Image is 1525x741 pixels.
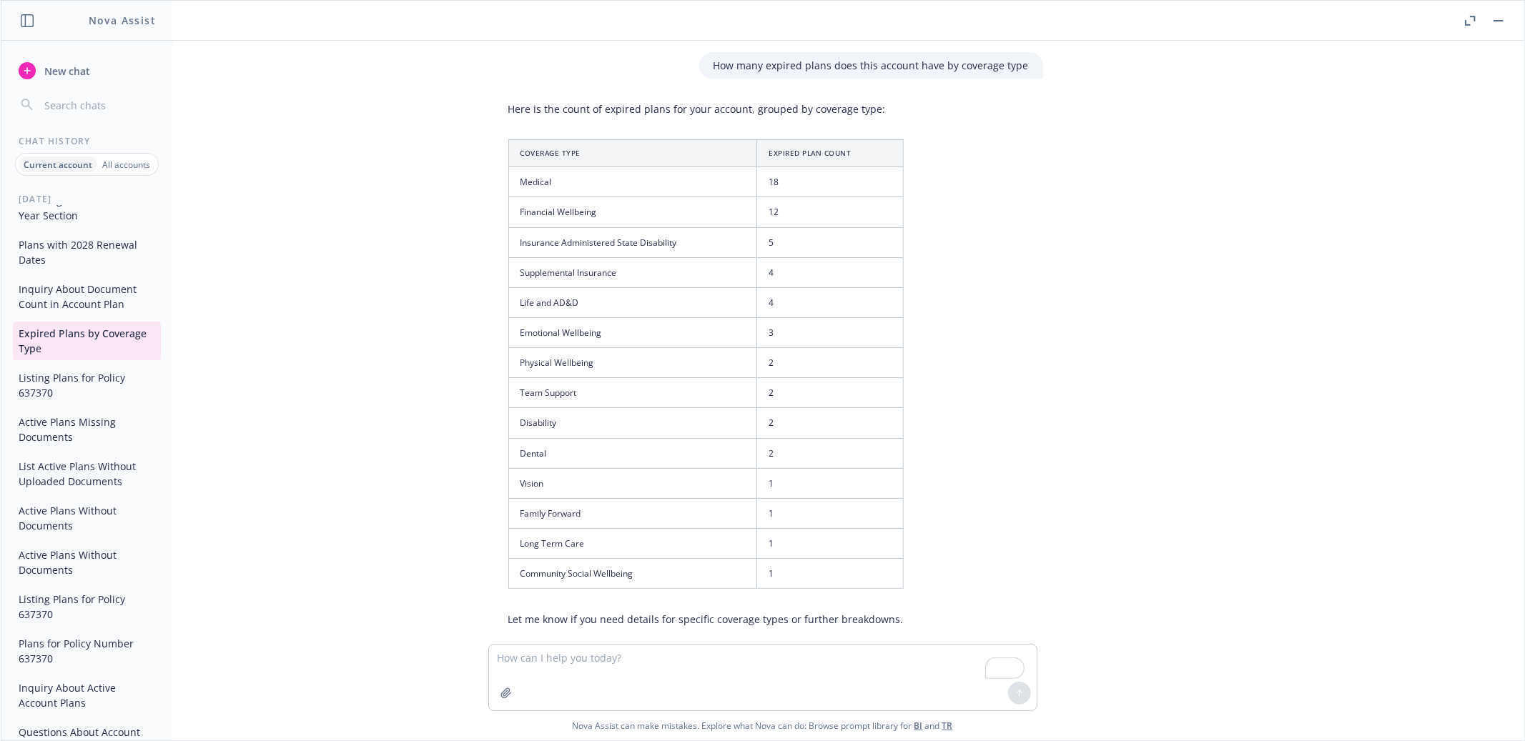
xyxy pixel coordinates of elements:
td: Financial Wellbeing [508,197,757,227]
td: 18 [757,167,903,197]
td: 1 [757,559,903,589]
td: Community Social Wellbeing [508,559,757,589]
input: Search chats [41,95,155,115]
td: 4 [757,257,903,287]
td: 1 [757,468,903,498]
th: Expired Plan Count [757,140,903,167]
td: Long Term Care [508,529,757,559]
td: Team Support [508,378,757,408]
td: Life and AD&D [508,287,757,317]
td: Physical Wellbeing [508,348,757,378]
td: 2 [757,438,903,468]
button: Active Plans Without Documents [13,499,161,537]
td: Insurance Administered State Disability [508,227,757,257]
td: 1 [757,498,903,528]
button: Listing Plans for Policy 637370 [13,366,161,404]
td: Vision [508,468,757,498]
button: Counting Plans in Prior Plan Year Section [13,189,161,227]
button: Inquiry About Active Account Plans [13,676,161,715]
a: TR [942,720,953,732]
textarea: To enrich screen reader interactions, please activate Accessibility in Grammarly extension settings [489,645,1037,710]
td: 1 [757,529,903,559]
p: Here is the count of expired plans for your account, grouped by coverage type: [508,101,904,116]
span: Nova Assist can make mistakes. Explore what Nova can do: Browse prompt library for and [573,711,953,740]
p: How many expired plans does this account have by coverage type [714,58,1029,73]
td: 2 [757,378,903,408]
p: Current account [24,159,92,171]
span: New chat [41,64,90,79]
td: Emotional Wellbeing [508,318,757,348]
a: BI [914,720,923,732]
td: Family Forward [508,498,757,528]
p: Let me know if you need details for specific coverage types or further breakdowns. [508,612,904,627]
td: 5 [757,227,903,257]
td: 4 [757,287,903,317]
button: Plans for Policy Number 637370 [13,632,161,670]
td: 2 [757,348,903,378]
div: [DATE] [1,193,172,205]
div: Chat History [1,135,172,147]
td: Medical [508,167,757,197]
td: Supplemental Insurance [508,257,757,287]
button: New chat [13,58,161,84]
td: 3 [757,318,903,348]
button: Plans with 2028 Renewal Dates [13,233,161,272]
td: 2 [757,408,903,438]
p: All accounts [102,159,150,171]
td: 12 [757,197,903,227]
button: Inquiry About Document Count in Account Plan [13,277,161,316]
button: Expired Plans by Coverage Type [13,322,161,360]
button: Listing Plans for Policy 637370 [13,587,161,626]
button: List Active Plans Without Uploaded Documents [13,454,161,493]
td: Disability [508,408,757,438]
h1: Nova Assist [89,13,156,28]
button: Active Plans Without Documents [13,543,161,582]
th: Coverage Type [508,140,757,167]
td: Dental [508,438,757,468]
button: Active Plans Missing Documents [13,410,161,449]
